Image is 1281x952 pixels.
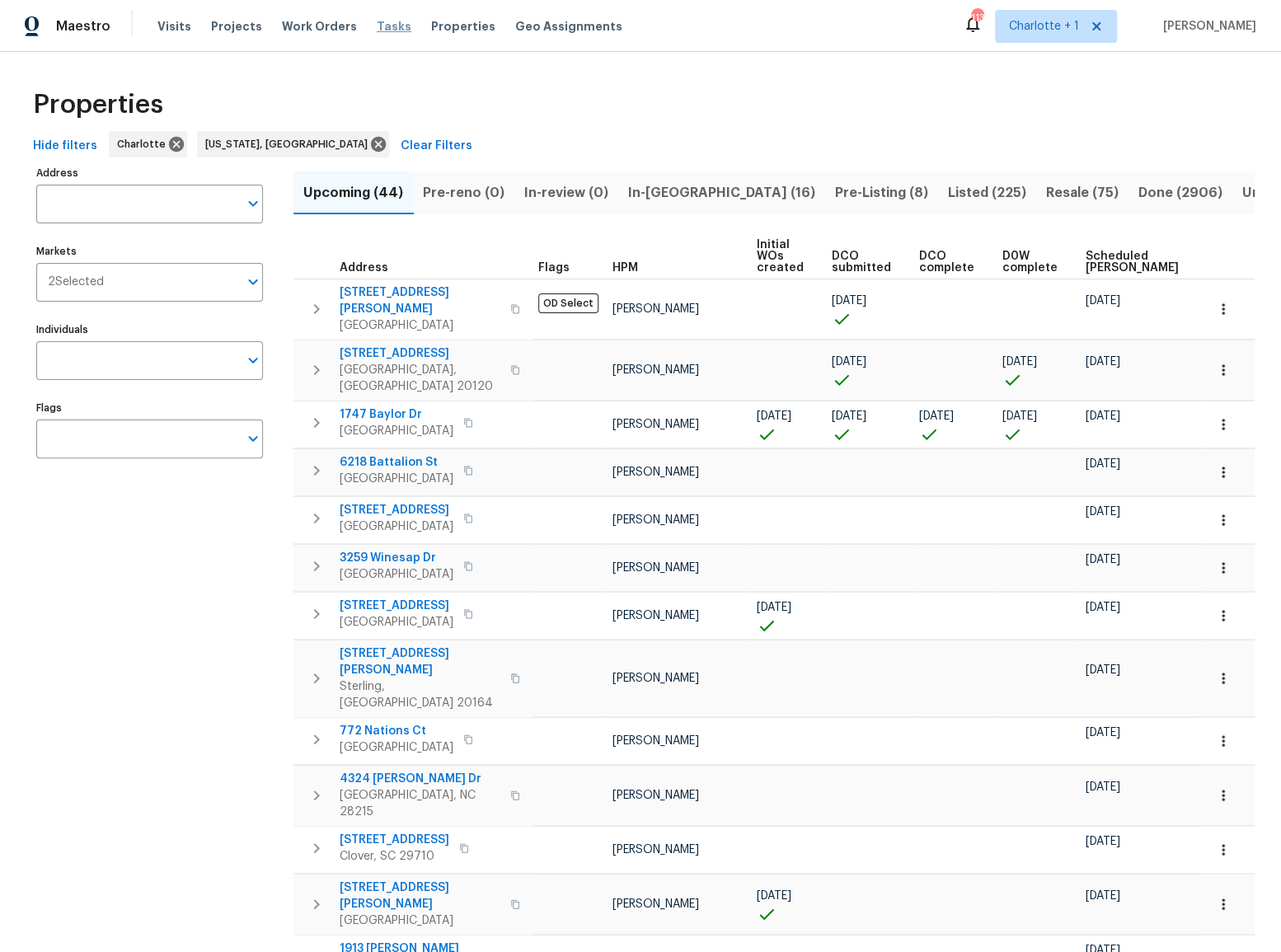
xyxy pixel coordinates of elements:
[1009,18,1079,35] span: Charlotte + 1
[1086,356,1120,368] span: [DATE]
[1086,727,1120,739] span: [DATE]
[48,275,104,289] span: 2 Selected
[612,673,699,684] span: [PERSON_NAME]
[340,550,453,566] span: 3259 Winesap Dr
[340,566,453,583] span: [GEOGRAPHIC_DATA]
[832,251,891,274] span: DCO submitted
[205,136,374,152] span: [US_STATE], [GEOGRAPHIC_DATA]
[1157,18,1256,35] span: [PERSON_NAME]
[36,246,263,256] label: Markets
[340,518,453,535] span: [GEOGRAPHIC_DATA]
[757,602,791,613] span: [DATE]
[612,844,699,856] span: [PERSON_NAME]
[612,419,699,430] span: [PERSON_NAME]
[832,295,866,307] span: [DATE]
[340,284,500,317] span: [STREET_ADDRESS][PERSON_NAME]
[109,131,187,157] div: Charlotte
[242,349,265,372] button: Open
[340,423,453,439] span: [GEOGRAPHIC_DATA]
[340,345,500,362] span: [STREET_ADDRESS]
[1086,781,1120,793] span: [DATE]
[117,136,172,152] span: Charlotte
[340,317,500,334] span: [GEOGRAPHIC_DATA]
[538,293,598,313] span: OD Select
[340,406,453,423] span: 1747 Baylor Dr
[394,131,479,162] button: Clear Filters
[612,364,699,376] span: [PERSON_NAME]
[1086,295,1120,307] span: [DATE]
[340,362,500,395] span: [GEOGRAPHIC_DATA], [GEOGRAPHIC_DATA] 20120
[628,181,815,204] span: In-[GEOGRAPHIC_DATA] (16)
[340,879,500,912] span: [STREET_ADDRESS][PERSON_NAME]
[377,21,411,32] span: Tasks
[340,912,500,929] span: [GEOGRAPHIC_DATA]
[612,303,699,315] span: [PERSON_NAME]
[282,18,357,35] span: Work Orders
[303,181,403,204] span: Upcoming (44)
[1086,410,1120,422] span: [DATE]
[340,771,500,787] span: 4324 [PERSON_NAME] Dr
[340,848,449,865] span: Clover, SC 29710
[1002,356,1037,368] span: [DATE]
[1086,836,1120,847] span: [DATE]
[340,598,453,614] span: [STREET_ADDRESS]
[56,18,110,35] span: Maestro
[340,832,449,848] span: [STREET_ADDRESS]
[36,403,263,413] label: Flags
[612,790,699,801] span: [PERSON_NAME]
[971,10,983,26] div: 113
[757,239,804,274] span: Initial WOs created
[1086,506,1120,518] span: [DATE]
[431,18,495,35] span: Properties
[515,18,622,35] span: Geo Assignments
[340,454,453,471] span: 6218 Battalion St
[612,467,699,478] span: [PERSON_NAME]
[612,514,699,526] span: [PERSON_NAME]
[242,427,265,450] button: Open
[340,262,388,274] span: Address
[1046,181,1119,204] span: Resale (75)
[835,181,928,204] span: Pre-Listing (8)
[1002,410,1037,422] span: [DATE]
[538,262,570,274] span: Flags
[1138,181,1222,204] span: Done (2906)
[340,678,500,711] span: Sterling, [GEOGRAPHIC_DATA] 20164
[1002,251,1058,274] span: D0W complete
[33,136,97,157] span: Hide filters
[340,723,453,739] span: 772 Nations Ct
[197,131,389,157] div: [US_STATE], [GEOGRAPHIC_DATA]
[26,131,104,162] button: Hide filters
[524,181,608,204] span: In-review (0)
[948,181,1026,204] span: Listed (225)
[36,168,263,178] label: Address
[757,410,791,422] span: [DATE]
[211,18,262,35] span: Projects
[919,251,974,274] span: DCO complete
[242,270,265,293] button: Open
[612,262,638,274] span: HPM
[242,192,265,215] button: Open
[157,18,191,35] span: Visits
[340,502,453,518] span: [STREET_ADDRESS]
[1086,554,1120,565] span: [DATE]
[1086,458,1120,470] span: [DATE]
[340,471,453,487] span: [GEOGRAPHIC_DATA]
[612,610,699,621] span: [PERSON_NAME]
[832,356,866,368] span: [DATE]
[1086,602,1120,613] span: [DATE]
[1086,890,1120,902] span: [DATE]
[340,645,500,678] span: [STREET_ADDRESS][PERSON_NAME]
[340,614,453,631] span: [GEOGRAPHIC_DATA]
[757,890,791,902] span: [DATE]
[340,787,500,820] span: [GEOGRAPHIC_DATA], NC 28215
[1086,251,1179,274] span: Scheduled [PERSON_NAME]
[612,562,699,574] span: [PERSON_NAME]
[33,96,163,113] span: Properties
[919,410,954,422] span: [DATE]
[340,739,453,756] span: [GEOGRAPHIC_DATA]
[36,325,263,335] label: Individuals
[612,898,699,910] span: [PERSON_NAME]
[401,136,472,157] span: Clear Filters
[832,410,866,422] span: [DATE]
[1086,664,1120,676] span: [DATE]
